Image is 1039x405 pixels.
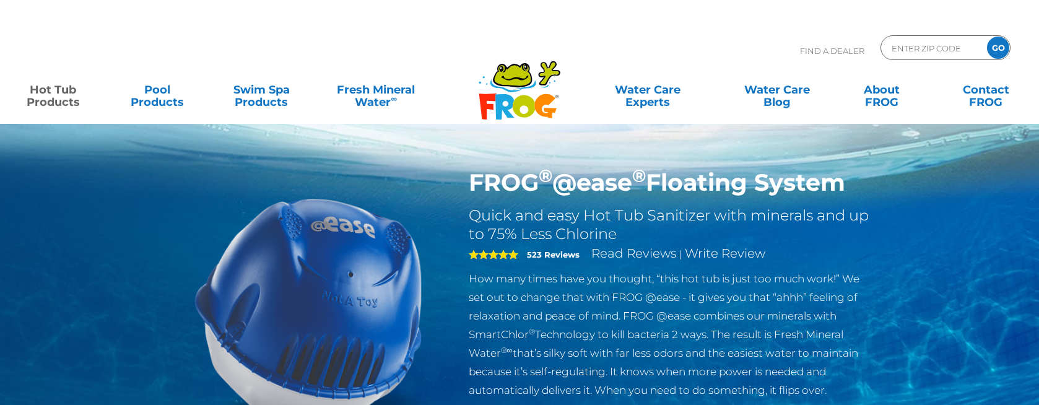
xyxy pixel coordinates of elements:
[12,77,93,102] a: Hot TubProducts
[987,37,1009,59] input: GO
[946,77,1027,102] a: ContactFROG
[841,77,922,102] a: AboutFROG
[527,250,580,259] strong: 523 Reviews
[582,77,714,102] a: Water CareExperts
[539,165,552,186] sup: ®
[529,327,535,336] sup: ®
[325,77,427,102] a: Fresh MineralWater∞
[469,206,873,243] h2: Quick and easy Hot Tub Sanitizer with minerals and up to 75% Less Chlorine
[501,346,513,355] sup: ®∞
[737,77,818,102] a: Water CareBlog
[800,35,864,66] p: Find A Dealer
[469,269,873,399] p: How many times have you thought, “this hot tub is just too much work!” We set out to change that ...
[472,45,567,120] img: Frog Products Logo
[469,168,873,197] h1: FROG @ease Floating System
[679,248,682,260] span: |
[221,77,302,102] a: Swim SpaProducts
[685,246,765,261] a: Write Review
[116,77,198,102] a: PoolProducts
[591,246,677,261] a: Read Reviews
[632,165,646,186] sup: ®
[469,250,518,259] span: 5
[391,94,397,103] sup: ∞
